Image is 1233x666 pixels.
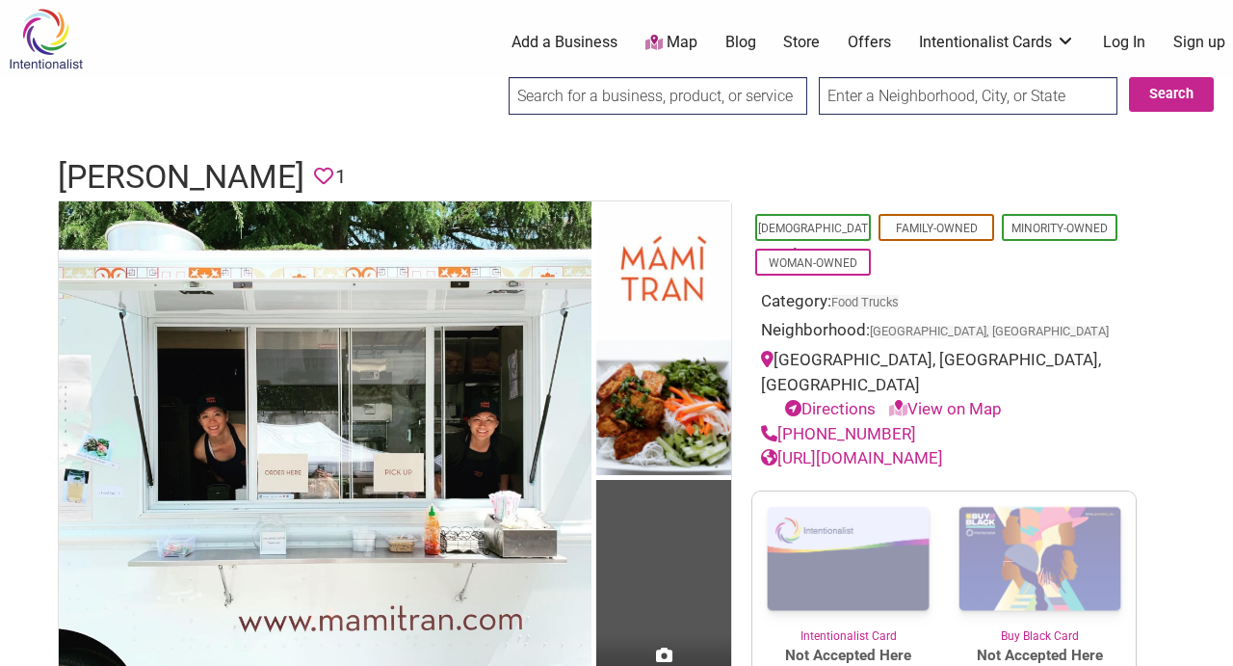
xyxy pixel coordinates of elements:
[896,222,978,235] a: Family-Owned
[1103,32,1145,53] a: Log In
[783,32,820,53] a: Store
[509,77,807,115] input: Search for a business, product, or service
[752,492,944,645] a: Intentionalist Card
[725,32,756,53] a: Blog
[752,492,944,627] img: Intentionalist Card
[335,162,346,192] span: 1
[944,492,1136,646] a: Buy Black Card
[58,154,304,200] h1: [PERSON_NAME]
[785,399,876,418] a: Directions
[1129,77,1214,112] button: Search
[645,32,697,54] a: Map
[769,256,857,270] a: Woman-Owned
[889,399,1002,418] a: View on Map
[1173,32,1225,53] a: Sign up
[758,222,868,260] a: [DEMOGRAPHIC_DATA]-Owned
[919,32,1075,53] a: Intentionalist Cards
[512,32,617,53] a: Add a Business
[761,448,943,467] a: [URL][DOMAIN_NAME]
[870,326,1109,338] span: [GEOGRAPHIC_DATA], [GEOGRAPHIC_DATA]
[761,424,916,443] a: [PHONE_NUMBER]
[761,348,1127,422] div: [GEOGRAPHIC_DATA], [GEOGRAPHIC_DATA], [GEOGRAPHIC_DATA]
[944,492,1136,628] img: Buy Black Card
[761,289,1127,319] div: Category:
[1011,222,1108,235] a: Minority-Owned
[831,295,899,309] a: Food Trucks
[819,77,1117,115] input: Enter a Neighborhood, City, or State
[761,318,1127,348] div: Neighborhood:
[848,32,891,53] a: Offers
